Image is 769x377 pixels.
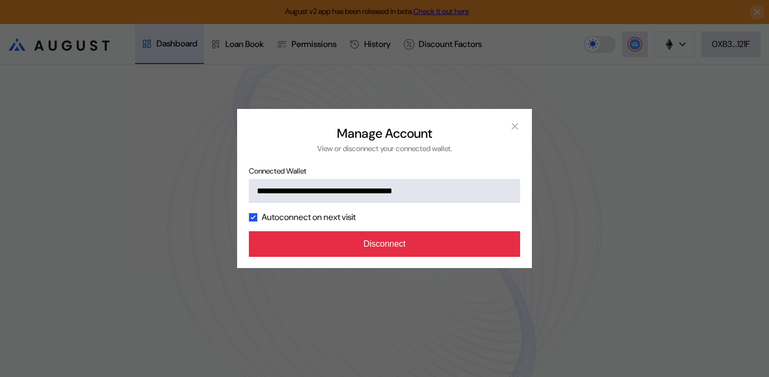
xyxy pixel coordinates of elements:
[337,125,432,142] h2: Manage Account
[262,211,356,223] label: Autoconnect on next visit
[506,117,523,135] button: close modal
[249,231,520,257] button: Disconnect
[317,144,452,153] div: View or disconnect your connected wallet.
[249,166,520,176] span: Connected Wallet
